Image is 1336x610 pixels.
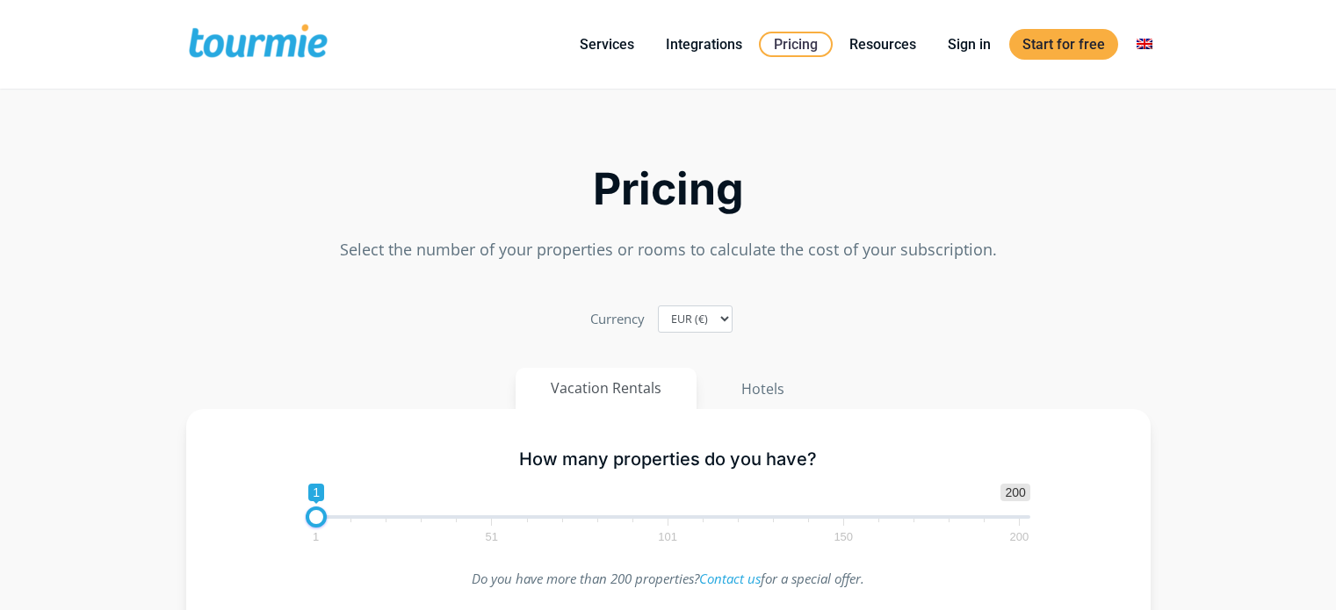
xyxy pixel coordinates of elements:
span: 51 [483,533,501,541]
h2: Pricing [186,169,1151,210]
a: Services [567,33,647,55]
button: Hotels [705,368,820,410]
a: Integrations [653,33,755,55]
a: Contact us [699,570,761,587]
span: 1 [310,533,321,541]
a: Resources [836,33,929,55]
h5: How many properties do you have? [306,449,1030,470]
span: 150 [831,533,856,541]
a: Start for free [1009,29,1118,60]
span: 1 [308,484,324,501]
p: Select the number of your properties or rooms to calculate the cost of your subscription. [186,238,1151,262]
label: Currency [590,307,645,331]
a: Pricing [759,32,833,57]
span: 200 [1007,533,1032,541]
span: 101 [655,533,680,541]
p: Do you have more than 200 properties? for a special offer. [306,567,1030,591]
button: Vacation Rentals [516,368,697,409]
span: 200 [1000,484,1029,501]
a: Sign in [935,33,1004,55]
